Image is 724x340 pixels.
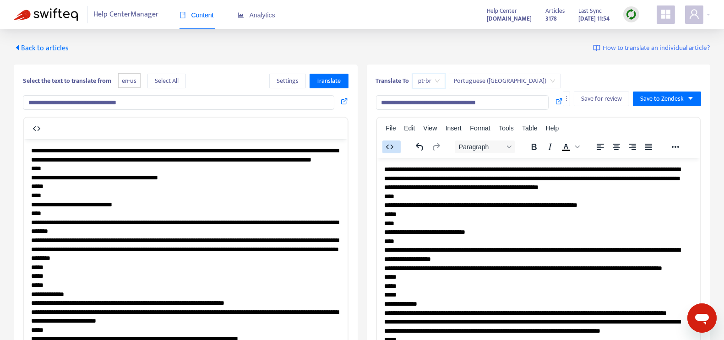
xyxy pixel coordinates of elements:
button: Block Paragraph [455,140,514,153]
span: book [180,12,186,18]
button: Settings [269,74,306,88]
span: pt-br [418,74,440,88]
span: Paragraph [458,143,503,151]
button: Italic [542,140,557,153]
span: View [423,124,437,132]
span: caret-down [687,95,694,102]
span: Save for review [581,94,622,104]
strong: 3178 [545,14,557,24]
span: Save to Zendesk [640,94,684,104]
span: user [689,9,700,20]
span: Analytics [238,11,275,19]
button: Align center [608,140,624,153]
span: Settings [277,76,299,86]
span: appstore [660,9,671,20]
button: Translate [310,74,348,88]
img: Swifteq [14,8,78,21]
button: Align right [624,140,640,153]
span: Tools [499,124,514,132]
button: Reveal or hide additional toolbar items [667,140,683,153]
span: Help Center [487,6,517,16]
strong: [DATE] 11:54 [578,14,610,24]
span: Back to articles [14,42,69,54]
button: Bold [526,140,541,153]
span: How to translate an individual article? [603,43,710,54]
a: [DOMAIN_NAME] [487,13,532,24]
span: Help Center Manager [94,6,159,23]
a: How to translate an individual article? [593,43,710,54]
b: Select the text to translate from [23,76,111,86]
button: Undo [412,140,427,153]
span: Format [470,124,490,132]
iframe: Button to launch messaging window [687,303,717,333]
span: caret-left [14,44,21,51]
span: File [386,124,396,132]
span: more [563,95,570,102]
span: Select All [155,76,179,86]
span: Edit [404,124,415,132]
span: Portuguese (Brazil) [454,74,555,88]
button: Redo [428,140,443,153]
span: area-chart [238,12,244,18]
span: Help [546,124,559,132]
span: Content [180,11,214,19]
img: sync.dc5367851b00ba804db3.png [626,9,637,20]
img: image-link [593,44,600,52]
span: Articles [545,6,565,16]
button: Justify [640,140,656,153]
div: Text color Black [558,140,581,153]
button: Save for review [574,92,629,106]
strong: [DOMAIN_NAME] [487,14,532,24]
span: en-us [118,73,141,88]
span: Translate [317,76,341,86]
span: Table [522,124,537,132]
span: Insert [446,124,462,132]
b: Translate To [376,76,409,86]
button: Align left [592,140,608,153]
button: Save to Zendeskcaret-down [633,92,701,106]
span: Last Sync [578,6,602,16]
button: Select All [147,74,186,88]
button: more [563,92,570,106]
